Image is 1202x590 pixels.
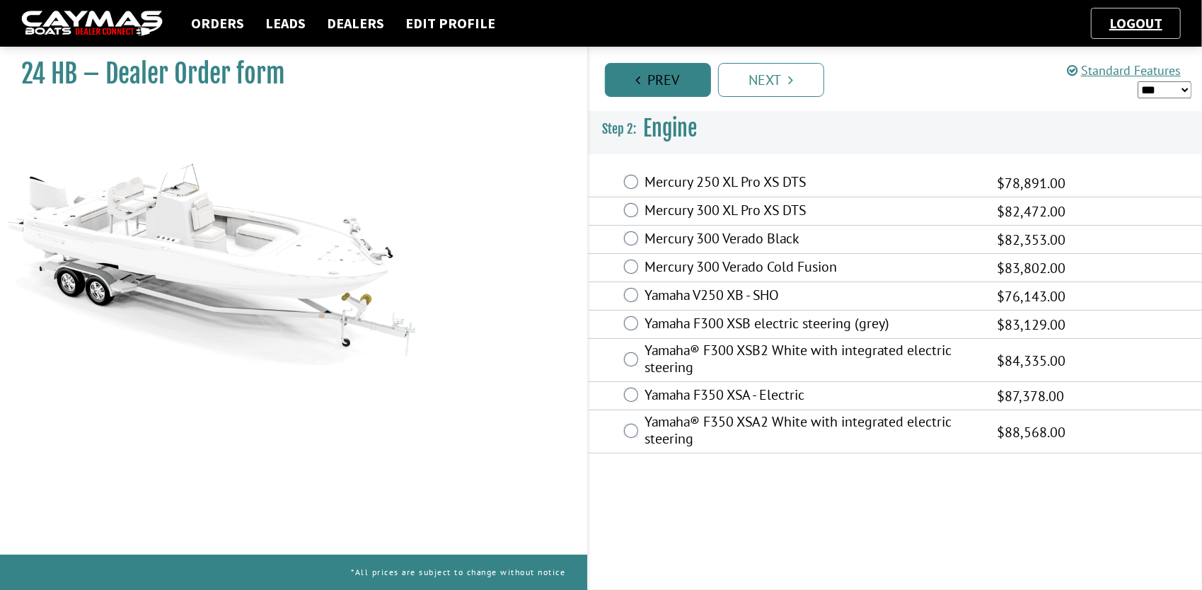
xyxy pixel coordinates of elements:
a: Edit Profile [398,14,502,33]
a: Leads [258,14,313,33]
span: $78,891.00 [997,173,1065,194]
label: Mercury 300 XL Pro XS DTS [645,202,980,222]
span: $83,802.00 [997,258,1065,279]
a: Standard Features [1067,62,1181,79]
a: Dealers [320,14,391,33]
span: $87,378.00 [997,386,1064,407]
label: Mercury 250 XL Pro XS DTS [645,173,980,194]
a: Orders [184,14,251,33]
a: Prev [605,63,711,97]
span: $82,353.00 [997,229,1065,250]
p: *All prices are subject to change without notice [352,560,566,584]
a: Logout [1102,14,1169,32]
img: caymas-dealer-connect-2ed40d3bc7270c1d8d7ffb4b79bf05adc795679939227970def78ec6f6c03838.gif [21,11,163,37]
a: Next [718,63,824,97]
label: Mercury 300 Verado Black [645,230,980,250]
label: Yamaha F300 XSB electric steering (grey) [645,315,980,335]
label: Yamaha® F300 XSB2 White with integrated electric steering [645,342,980,379]
span: $82,472.00 [997,201,1065,222]
span: $83,129.00 [997,314,1065,335]
label: Mercury 300 Verado Cold Fusion [645,258,980,279]
label: Yamaha V250 XB - SHO [645,287,980,307]
span: $76,143.00 [997,286,1065,307]
span: $88,568.00 [997,422,1065,443]
h1: 24 HB – Dealer Order form [21,58,552,90]
label: Yamaha® F350 XSA2 White with integrated electric steering [645,413,980,451]
span: $84,335.00 [997,350,1065,371]
label: Yamaha F350 XSA - Electric [645,386,980,407]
